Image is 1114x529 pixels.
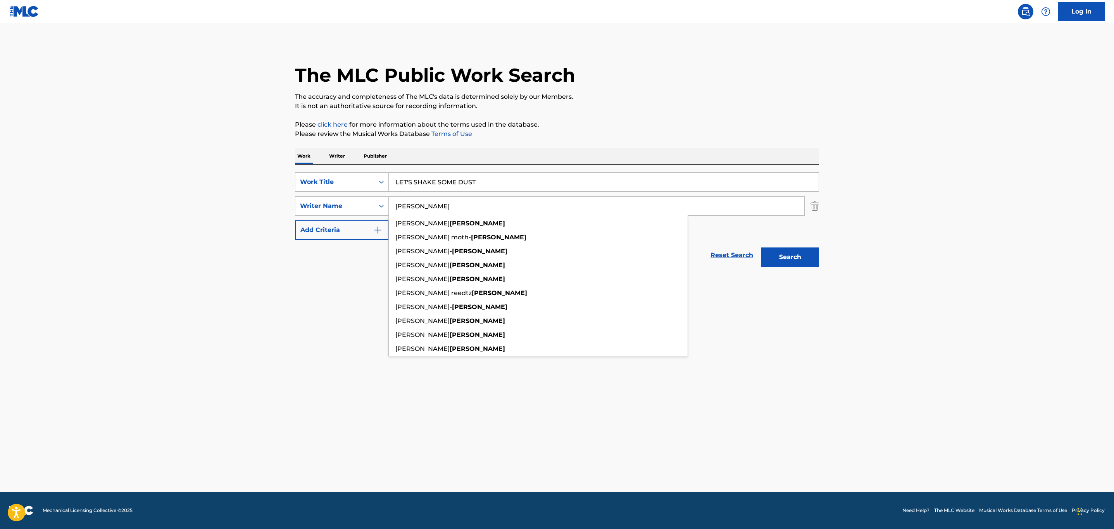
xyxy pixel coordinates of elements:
a: Public Search [1018,4,1033,19]
strong: [PERSON_NAME] [450,317,505,325]
a: Need Help? [902,507,929,514]
img: Delete Criterion [810,196,819,216]
span: [PERSON_NAME] reedtz [395,289,472,297]
a: Reset Search [707,247,757,264]
span: [PERSON_NAME] [395,220,450,227]
p: Please review the Musical Works Database [295,129,819,139]
strong: [PERSON_NAME] [472,289,527,297]
strong: [PERSON_NAME] [450,345,505,352]
span: [PERSON_NAME] [395,317,450,325]
p: Please for more information about the terms used in the database. [295,120,819,129]
a: The MLC Website [934,507,974,514]
a: click here [317,121,348,128]
img: search [1021,7,1030,16]
a: Privacy Policy [1072,507,1105,514]
span: Mechanical Licensing Collective © 2025 [43,507,133,514]
strong: [PERSON_NAME] [452,303,507,311]
span: [PERSON_NAME] [395,331,450,338]
strong: [PERSON_NAME] [450,220,505,227]
a: Musical Works Database Terms of Use [979,507,1067,514]
img: 9d2ae6d4665cec9f34b9.svg [373,225,383,235]
button: Add Criteria [295,220,389,240]
p: The accuracy and completeness of The MLC's data is determined solely by our Members. [295,92,819,101]
span: [PERSON_NAME] [395,261,450,269]
span: [PERSON_NAME] [395,345,450,352]
span: [PERSON_NAME] [395,275,450,283]
a: Log In [1058,2,1105,21]
strong: [PERSON_NAME] [450,331,505,338]
div: Writer Name [300,201,370,211]
div: Help [1038,4,1054,19]
p: Publisher [361,148,389,164]
div: Work Title [300,177,370,187]
img: MLC Logo [9,6,39,17]
img: logo [9,506,33,515]
strong: [PERSON_NAME] [450,275,505,283]
img: help [1041,7,1050,16]
strong: [PERSON_NAME] [471,234,526,241]
iframe: Chat Widget [1075,492,1114,529]
strong: [PERSON_NAME] [452,247,507,255]
strong: [PERSON_NAME] [450,261,505,269]
p: It is not an authoritative source for recording information. [295,101,819,111]
div: Drag [1078,500,1082,523]
form: Search Form [295,172,819,271]
p: Work [295,148,313,164]
p: Writer [327,148,347,164]
a: Terms of Use [430,130,472,137]
button: Search [761,247,819,267]
span: [PERSON_NAME]- [395,247,452,255]
span: [PERSON_NAME] moth- [395,234,471,241]
h1: The MLC Public Work Search [295,64,575,87]
span: [PERSON_NAME]- [395,303,452,311]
